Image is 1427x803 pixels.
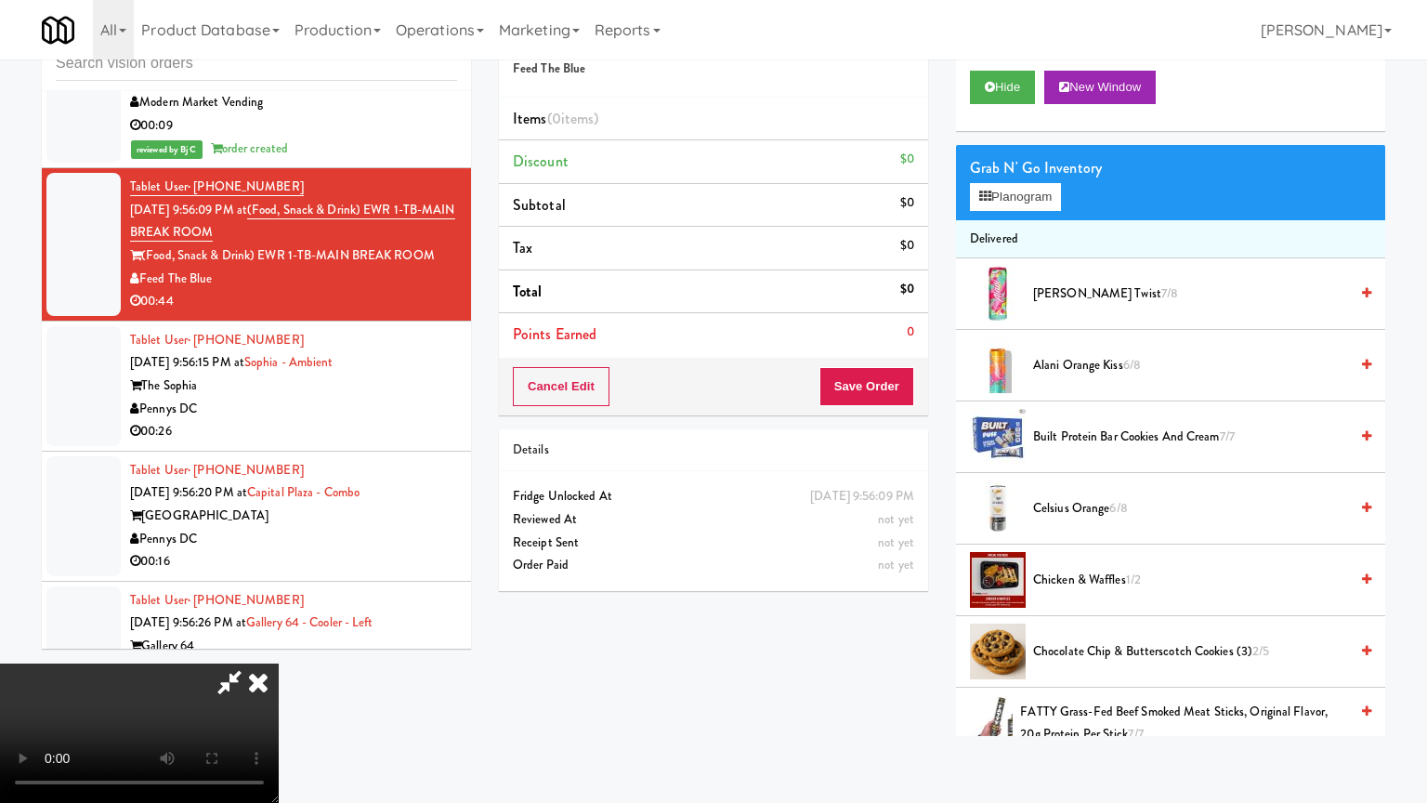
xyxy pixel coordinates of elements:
[1109,499,1127,517] span: 6/8
[130,483,247,501] span: [DATE] 9:56:20 PM at
[513,439,914,462] div: Details
[561,108,595,129] ng-pluralize: items
[130,420,457,443] div: 00:26
[42,16,471,169] li: Tablet User· [PHONE_NUMBER][DATE] 9:55:51 PM atIcon - Cooler - RightIcon at [GEOGRAPHIC_DATA]Mode...
[130,505,457,528] div: [GEOGRAPHIC_DATA]
[1013,701,1371,746] div: FATTY Grass-Fed Beef Smoked Meat Sticks, Original Flavor, 20g Protein Per Stick7/7
[810,485,914,508] div: [DATE] 9:56:09 PM
[1026,497,1371,520] div: Celsius Orange6/8
[1033,354,1348,377] span: Alani orange kiss
[819,367,914,406] button: Save Order
[130,375,457,398] div: The Sophia
[130,178,304,196] a: Tablet User· [PHONE_NUMBER]
[1252,642,1269,660] span: 2/5
[1220,428,1235,445] span: 7/7
[970,71,1035,104] button: Hide
[42,14,74,46] img: Micromart
[42,582,471,712] li: Tablet User· [PHONE_NUMBER][DATE] 9:56:26 PM atGallery 64 - Cooler - LeftGallery 64Pennys DC00:07
[900,278,914,301] div: $0
[188,331,304,349] span: · [PHONE_NUMBER]
[130,591,304,609] a: Tablet User· [PHONE_NUMBER]
[1026,283,1371,306] div: [PERSON_NAME] twist7/8
[246,613,373,631] a: Gallery 64 - Cooler - Left
[513,151,569,172] span: Discount
[1033,283,1348,306] span: [PERSON_NAME] twist
[1026,426,1371,449] div: Built Protein Bar Cookies and Cream7/7
[130,91,457,114] div: Modern Market Vending
[513,194,566,216] span: Subtotal
[900,148,914,171] div: $0
[130,461,304,479] a: Tablet User· [PHONE_NUMBER]
[130,613,246,631] span: [DATE] 9:56:26 PM at
[900,234,914,257] div: $0
[1126,571,1141,588] span: 1/2
[1026,354,1371,377] div: Alani orange kiss6/8
[900,191,914,215] div: $0
[878,533,914,551] span: not yet
[130,550,457,573] div: 00:16
[513,367,609,406] button: Cancel Edit
[1033,426,1348,449] span: Built Protein Bar Cookies and Cream
[130,353,244,371] span: [DATE] 9:56:15 PM at
[1128,725,1143,743] span: 7/7
[513,237,532,258] span: Tax
[907,321,914,344] div: 0
[247,483,360,501] a: Capital Plaza - Combo
[42,168,471,322] li: Tablet User· [PHONE_NUMBER][DATE] 9:56:09 PM at(Food, Snack & Drink) EWR 1-TB-MAIN BREAK ROOM(Foo...
[1161,284,1178,302] span: 7/8
[130,268,457,291] div: Feed The Blue
[513,108,598,129] span: Items
[1026,569,1371,592] div: Chicken & Waffles1/2
[970,183,1061,211] button: Planogram
[1044,71,1156,104] button: New Window
[188,461,304,479] span: · [PHONE_NUMBER]
[513,323,596,345] span: Points Earned
[130,331,304,349] a: Tablet User· [PHONE_NUMBER]
[878,556,914,573] span: not yet
[211,139,288,157] span: order created
[878,510,914,528] span: not yet
[1033,569,1348,592] span: Chicken & Waffles
[547,108,599,129] span: (0 )
[513,532,914,555] div: Receipt Sent
[130,635,457,658] div: Gallery 64
[513,281,543,302] span: Total
[188,178,304,195] span: · [PHONE_NUMBER]
[131,140,203,159] span: reviewed by Bj C
[130,290,457,313] div: 00:44
[130,244,457,268] div: (Food, Snack & Drink) EWR 1-TB-MAIN BREAK ROOM
[956,220,1385,259] li: Delivered
[244,353,334,371] a: Sophia - Ambient
[130,398,457,421] div: Pennys DC
[1123,356,1141,374] span: 6/8
[1026,640,1371,664] div: Chocolate Chip & Butterscotch Cookies (3)2/5
[130,201,455,243] a: (Food, Snack & Drink) EWR 1-TB-MAIN BREAK ROOM
[1020,701,1348,746] span: FATTY Grass-Fed Beef Smoked Meat Sticks, Original Flavor, 20g Protein Per Stick
[1033,497,1348,520] span: Celsius Orange
[42,452,471,582] li: Tablet User· [PHONE_NUMBER][DATE] 9:56:20 PM atCapital Plaza - Combo[GEOGRAPHIC_DATA]Pennys DC00:16
[42,322,471,452] li: Tablet User· [PHONE_NUMBER][DATE] 9:56:15 PM atSophia - AmbientThe SophiaPennys DC00:26
[130,114,457,138] div: 00:09
[513,554,914,577] div: Order Paid
[130,201,247,218] span: [DATE] 9:56:09 PM at
[188,591,304,609] span: · [PHONE_NUMBER]
[513,62,914,76] h5: Feed The Blue
[1033,640,1348,664] span: Chocolate Chip & Butterscotch Cookies (3)
[970,154,1371,182] div: Grab N' Go Inventory
[513,508,914,532] div: Reviewed At
[56,46,457,81] input: Search vision orders
[513,485,914,508] div: Fridge Unlocked At
[130,528,457,551] div: Pennys DC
